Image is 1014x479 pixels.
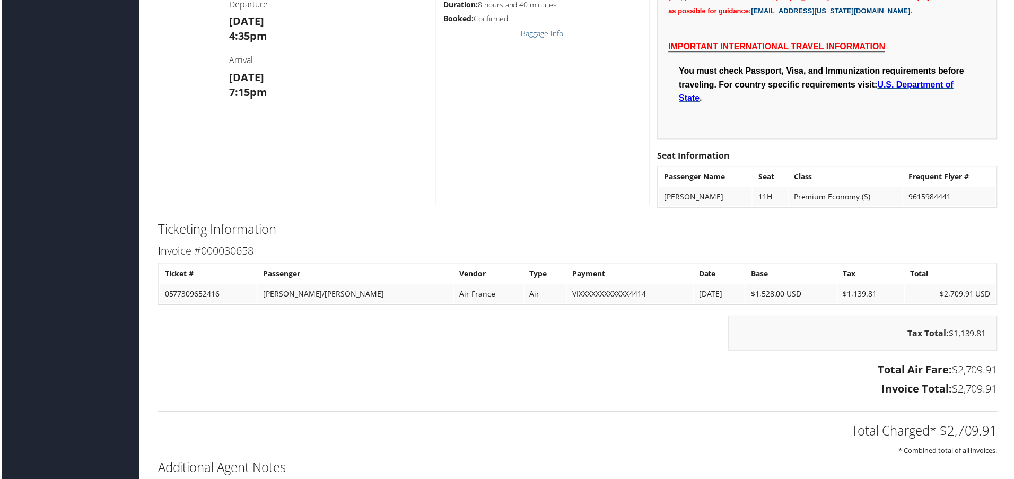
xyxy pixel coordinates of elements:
[228,29,266,43] strong: 4:35pm
[907,286,998,305] td: $2,709.91 USD
[754,188,789,207] td: 11H
[521,29,564,39] a: Baggage Info
[443,14,474,24] strong: Booked:
[454,266,523,285] th: Vendor
[156,245,1000,260] h3: Invoice #000030658
[910,329,951,341] strong: Tax Total:
[228,14,263,29] strong: [DATE]
[228,71,263,85] strong: [DATE]
[669,42,887,51] span: IMPORTANT INTERNATIONAL TRAVEL INFORMATION
[905,168,998,187] th: Frequent Flyer #
[660,168,753,187] th: Passenger Name
[747,286,838,305] td: $1,528.00 USD
[658,151,731,162] strong: Seat Information
[567,286,694,305] td: VIXXXXXXXXXXXX4414
[840,286,906,305] td: $1,139.81
[228,55,427,66] h4: Arrival
[454,286,523,305] td: Air France
[753,7,912,15] a: [EMAIL_ADDRESS][US_STATE][DOMAIN_NAME]
[884,384,954,398] strong: Invoice Total:
[525,286,566,305] td: Air
[907,266,998,285] th: Total
[729,317,1000,352] div: $1,139.81
[156,364,1000,379] h3: $2,709.91
[901,448,1000,457] small: * Combined total of all invoices.
[790,188,904,207] td: Premium Economy (S)
[158,266,256,285] th: Ticket #
[158,286,256,305] td: 0577309652416
[840,266,906,285] th: Tax
[257,286,453,305] td: [PERSON_NAME]/[PERSON_NAME]
[754,168,789,187] th: Seat
[567,266,694,285] th: Payment
[156,384,1000,398] h3: $2,709.91
[701,92,703,104] span: .
[790,168,904,187] th: Class
[156,460,1000,478] h2: Additional Agent Notes
[695,266,746,285] th: Date
[695,286,746,305] td: [DATE]
[156,424,1000,442] h2: Total Charged* $2,709.91
[905,188,998,207] td: 9615984441
[228,85,266,100] strong: 7:15pm
[660,188,753,207] td: [PERSON_NAME]
[680,67,966,90] span: You must check Passport, Visa, and Immunization requirements before traveling. For country specif...
[880,364,954,379] strong: Total Air Fare:
[747,266,838,285] th: Base
[156,221,1000,239] h2: Ticketing Information
[443,14,642,24] h5: Confirmed
[257,266,453,285] th: Passenger
[525,266,566,285] th: Type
